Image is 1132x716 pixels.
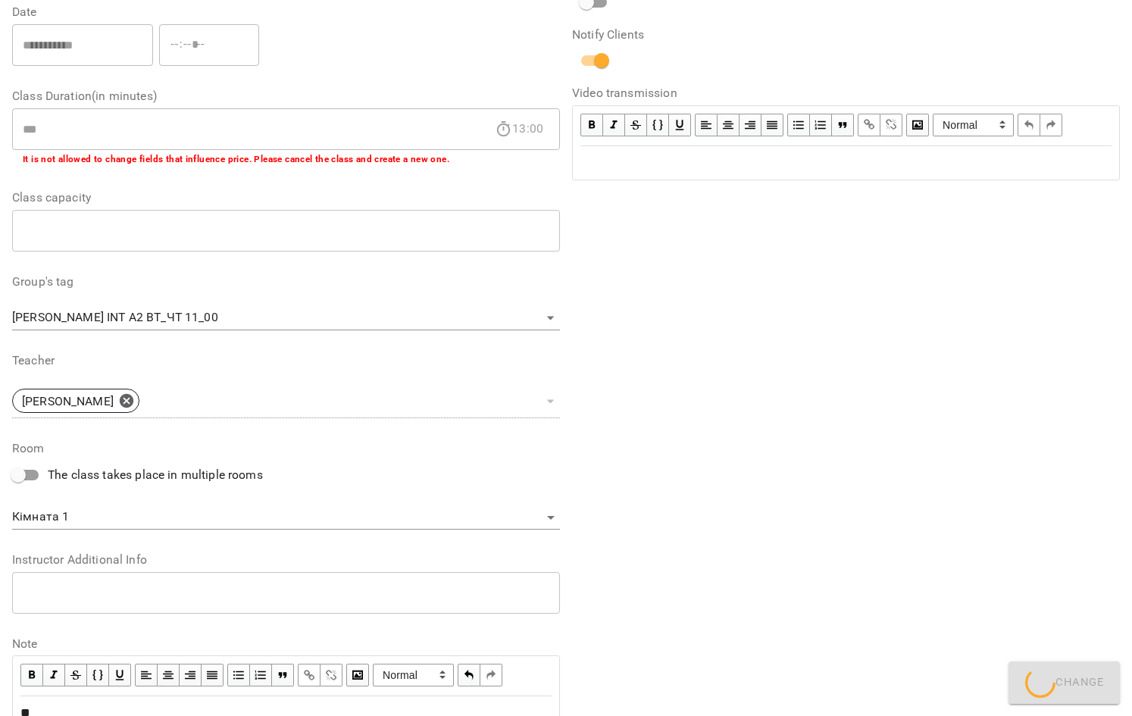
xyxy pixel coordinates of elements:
label: Class capacity [12,192,560,204]
button: Undo [1018,114,1040,136]
button: OL [250,664,272,686]
div: Edit text [574,147,1118,179]
button: UL [227,664,250,686]
button: Redo [480,664,502,686]
button: Underline [669,114,691,136]
label: Date [12,6,560,18]
button: Bold [20,664,43,686]
button: Underline [109,664,131,686]
button: Link [858,114,880,136]
button: Link [298,664,321,686]
button: OL [810,114,832,136]
button: Undo [458,664,480,686]
button: Monospace [647,114,669,136]
button: UL [787,114,810,136]
button: Italic [603,114,625,136]
label: Room [12,442,560,455]
button: Redo [1040,114,1062,136]
label: Class Duration(in minutes) [12,90,560,102]
span: The class takes place in multiple rooms [48,466,263,484]
label: Note [12,638,560,650]
button: Bold [580,114,603,136]
button: Align Left [695,114,718,136]
div: Кімната 1 [12,505,560,530]
button: Strikethrough [65,664,87,686]
button: Monospace [87,664,109,686]
span: Normal [373,664,454,686]
button: Blockquote [832,114,854,136]
div: [PERSON_NAME] [12,384,560,418]
button: Align Center [158,664,180,686]
label: Group's tag [12,276,560,288]
button: Italic [43,664,65,686]
div: [PERSON_NAME] [12,389,139,413]
div: [PERSON_NAME] INT A2 ВТ_ЧТ 11_00 [12,306,560,330]
b: It is not allowed to change fields that influence price. Please cancel the class and create a new... [23,154,449,164]
button: Blockquote [272,664,294,686]
button: Align Right [740,114,761,136]
button: Strikethrough [625,114,647,136]
button: Align Right [180,664,202,686]
label: Video transmission [572,87,1120,99]
button: Image [906,114,929,136]
button: Align Center [718,114,740,136]
label: Teacher [12,355,560,367]
button: Image [346,664,369,686]
button: Remove Link [321,664,342,686]
p: [PERSON_NAME] [22,392,114,411]
label: Instructor Additional Info [12,554,560,566]
button: Align Justify [761,114,783,136]
button: Remove Link [880,114,902,136]
span: Normal [933,114,1014,136]
button: Align Justify [202,664,224,686]
label: Notify Clients [572,29,1120,41]
button: Align Left [135,664,158,686]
